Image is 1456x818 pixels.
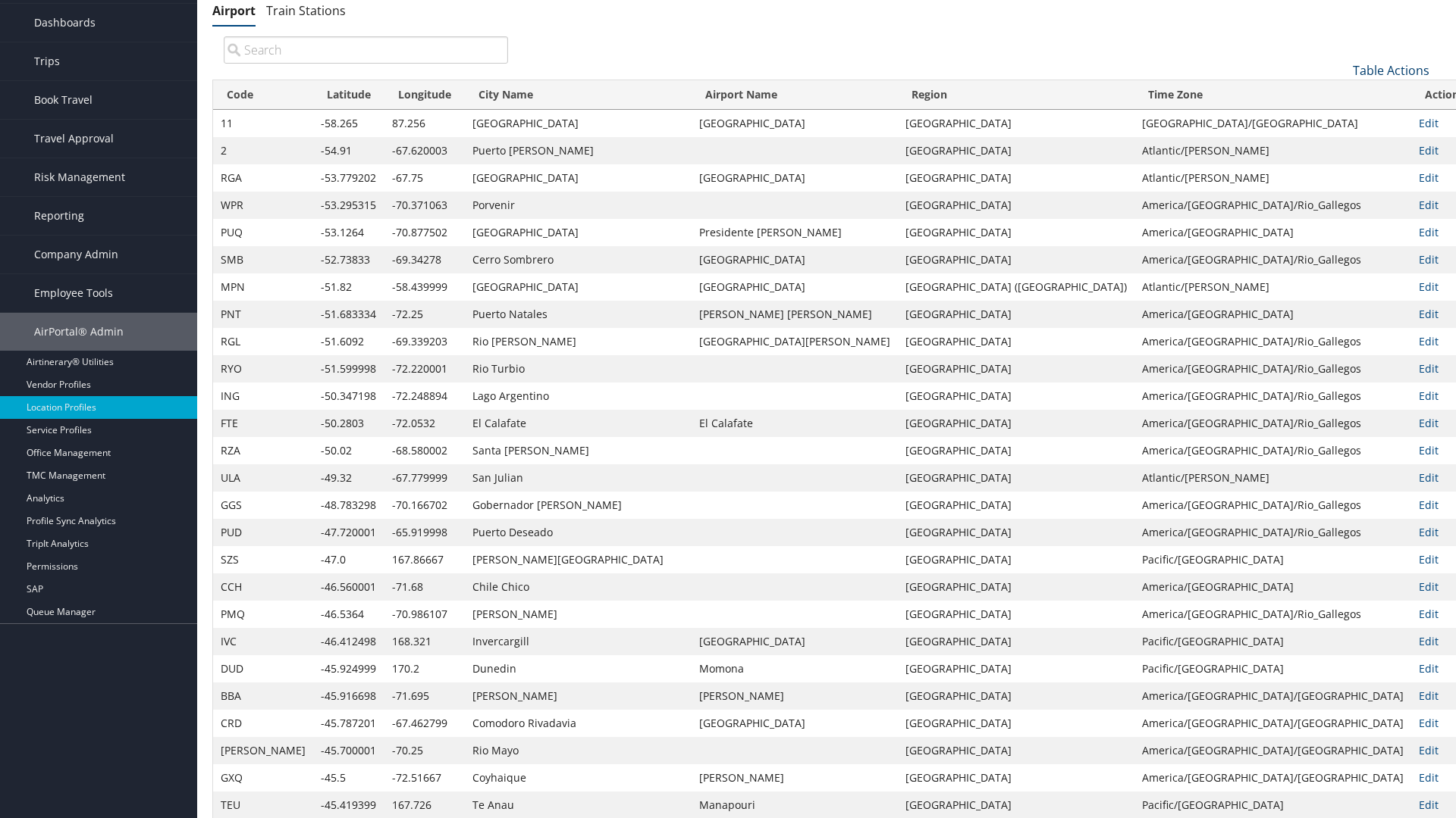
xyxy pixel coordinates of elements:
[1134,219,1411,246] td: America/[GEOGRAPHIC_DATA]
[213,301,313,328] td: PNT
[898,137,1134,164] td: [GEOGRAPHIC_DATA]
[1419,552,1439,567] a: Edit
[1419,307,1439,321] a: Edit
[313,628,384,655] td: -46.412498
[1134,764,1411,791] td: America/[GEOGRAPHIC_DATA]/[GEOGRAPHIC_DATA]
[465,573,692,601] td: Chile Chico
[1419,252,1439,267] a: Edit
[34,236,118,273] span: Company Admin
[213,601,313,628] td: PMQ
[692,80,898,110] th: Airport Name: activate to sort column ascending
[384,382,465,410] td: -72.248894
[898,410,1134,437] td: [GEOGRAPHIC_DATA]
[213,492,313,519] td: GGS
[1134,110,1411,137] td: [GEOGRAPHIC_DATA]/[GEOGRAPHIC_DATA]
[213,764,313,791] td: GXQ
[1419,116,1439,130] a: Edit
[1419,361,1439,376] a: Edit
[384,464,465,492] td: -67.779999
[266,2,346,19] a: Train Stations
[692,164,898,192] td: [GEOGRAPHIC_DATA]
[898,710,1134,737] td: [GEOGRAPHIC_DATA]
[213,164,313,192] td: RGA
[313,655,384,682] td: -45.924999
[898,737,1134,764] td: [GEOGRAPHIC_DATA]
[1134,301,1411,328] td: America/[GEOGRAPHIC_DATA]
[1134,273,1411,301] td: Atlantic/[PERSON_NAME]
[465,464,692,492] td: San Julian
[384,355,465,382] td: -72.220001
[465,492,692,519] td: Gobernador [PERSON_NAME]
[692,682,898,710] td: [PERSON_NAME]
[1134,628,1411,655] td: Pacific/[GEOGRAPHIC_DATA]
[213,437,313,464] td: RZA
[692,110,898,137] td: [GEOGRAPHIC_DATA]
[898,519,1134,546] td: [GEOGRAPHIC_DATA]
[384,137,465,164] td: -67.620003
[213,80,313,110] th: Code: activate to sort column ascending
[34,158,125,196] span: Risk Management
[692,710,898,737] td: [GEOGRAPHIC_DATA]
[313,137,384,164] td: -54.91
[384,164,465,192] td: -67.75
[1134,246,1411,273] td: America/[GEOGRAPHIC_DATA]/Rio_Gallegos
[898,382,1134,410] td: [GEOGRAPHIC_DATA]
[1419,389,1439,403] a: Edit
[313,546,384,573] td: -47.0
[1419,198,1439,212] a: Edit
[465,192,692,219] td: Porvenir
[1134,601,1411,628] td: America/[GEOGRAPHIC_DATA]/Rio_Gallegos
[465,601,692,628] td: [PERSON_NAME]
[898,328,1134,355] td: [GEOGRAPHIC_DATA]
[213,219,313,246] td: PUQ
[1134,655,1411,682] td: Pacific/[GEOGRAPHIC_DATA]
[313,328,384,355] td: -51.6092
[692,246,898,273] td: [GEOGRAPHIC_DATA]
[465,301,692,328] td: Puerto Natales
[384,246,465,273] td: -69.34278
[898,164,1134,192] td: [GEOGRAPHIC_DATA]
[898,110,1134,137] td: [GEOGRAPHIC_DATA]
[898,273,1134,301] td: [GEOGRAPHIC_DATA] ([GEOGRAPHIC_DATA])
[213,546,313,573] td: SZS
[1419,579,1439,594] a: Edit
[1134,410,1411,437] td: America/[GEOGRAPHIC_DATA]/Rio_Gallegos
[313,464,384,492] td: -49.32
[465,246,692,273] td: Cerro Sombrero
[384,628,465,655] td: 168.321
[313,273,384,301] td: -51.82
[1419,743,1439,757] a: Edit
[384,410,465,437] td: -72.0532
[898,764,1134,791] td: [GEOGRAPHIC_DATA]
[465,110,692,137] td: [GEOGRAPHIC_DATA]
[384,110,465,137] td: 87.256
[313,301,384,328] td: -51.683334
[384,328,465,355] td: -69.339203
[313,519,384,546] td: -47.720001
[1419,279,1439,294] a: Edit
[213,273,313,301] td: MPN
[898,192,1134,219] td: [GEOGRAPHIC_DATA]
[1134,137,1411,164] td: Atlantic/[PERSON_NAME]
[1419,798,1439,812] a: Edit
[1419,334,1439,348] a: Edit
[465,682,692,710] td: [PERSON_NAME]
[213,573,313,601] td: CCH
[313,492,384,519] td: -48.783298
[34,274,113,312] span: Employee Tools
[1419,225,1439,239] a: Edit
[898,601,1134,628] td: [GEOGRAPHIC_DATA]
[313,682,384,710] td: -45.916698
[384,273,465,301] td: -58.439999
[384,519,465,546] td: -65.919998
[465,764,692,791] td: Coyhaique
[465,382,692,410] td: Lago Argentino
[898,655,1134,682] td: [GEOGRAPHIC_DATA]
[384,737,465,764] td: -70.25
[1419,170,1439,185] a: Edit
[898,628,1134,655] td: [GEOGRAPHIC_DATA]
[1419,443,1439,457] a: Edit
[465,710,692,737] td: Comodoro Rivadavia
[898,437,1134,464] td: [GEOGRAPHIC_DATA]
[213,137,313,164] td: 2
